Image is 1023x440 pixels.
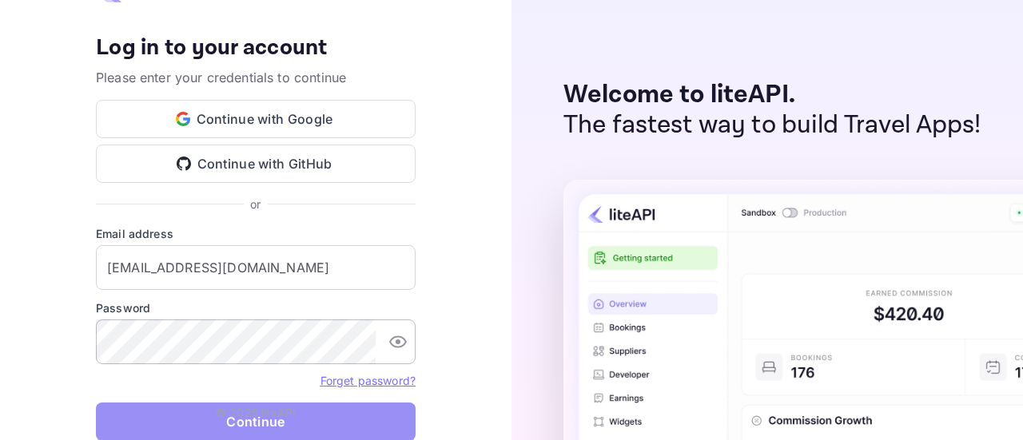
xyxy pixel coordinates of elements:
[96,100,416,138] button: Continue with Google
[250,196,261,212] p: or
[96,225,416,242] label: Email address
[96,299,416,316] label: Password
[96,145,416,183] button: Continue with GitHub
[382,326,414,358] button: toggle password visibility
[96,245,416,290] input: Enter your email address
[320,374,416,387] a: Forget password?
[563,110,981,141] p: The fastest way to build Travel Apps!
[563,80,981,110] p: Welcome to liteAPI.
[96,34,416,62] h4: Log in to your account
[96,68,416,87] p: Please enter your credentials to continue
[216,404,296,421] p: © 2025 liteAPI
[320,372,416,388] a: Forget password?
